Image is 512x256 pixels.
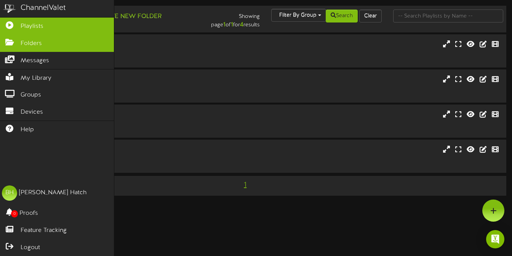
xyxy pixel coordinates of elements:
strong: 1 [223,21,226,28]
div: Open Intercom Messenger [486,230,504,248]
strong: 1 [231,21,233,28]
span: Playlists [21,22,43,31]
div: 9090 Video Wall [30,145,220,154]
div: BH [2,185,17,201]
span: Groups [21,91,41,100]
div: 9090 Breakroom [30,110,220,119]
span: 0 [11,210,18,217]
div: Showing page of for results [184,9,266,29]
span: Devices [21,108,43,117]
div: ChannelValet [21,3,66,14]
span: Proofs [19,209,38,218]
strong: 4 [240,21,243,28]
div: # 11665 [30,126,220,132]
div: [PERSON_NAME] Hatch [19,188,86,197]
button: Search [326,10,358,23]
button: Filter By Group [271,9,326,22]
span: My Library [21,74,51,83]
input: -- Search Playlists by Name -- [393,10,504,23]
div: # 11667 [30,90,220,97]
span: Feature Tracking [21,226,67,235]
span: Help [21,126,34,134]
span: 1 [242,181,248,189]
div: Landscape ( 16:9 ) [30,84,220,90]
div: Landscape ( 16:9 ) [30,119,220,126]
div: Landscape ( 16:9 ) [30,49,220,55]
span: Logout [21,243,40,252]
div: 9020 Lobby [30,75,220,84]
span: Messages [21,56,49,65]
div: # 11631 [30,161,220,167]
span: Folders [21,39,42,48]
div: 9020 Breakroom [30,40,220,49]
button: Clear [359,10,382,23]
div: Landscape ( 16:9 ) [30,154,220,161]
button: Create New Folder [88,12,164,21]
div: # 11666 [30,55,220,62]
